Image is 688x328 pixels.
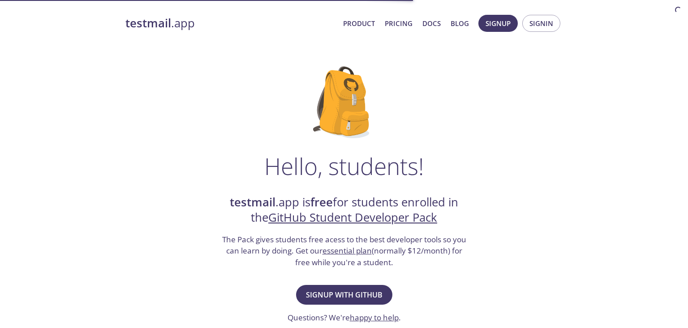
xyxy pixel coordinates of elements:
[125,15,171,31] strong: testmail
[322,245,372,256] a: essential plan
[478,15,518,32] button: Signup
[451,17,469,29] a: Blog
[529,17,553,29] span: Signin
[350,312,399,323] a: happy to help
[422,17,441,29] a: Docs
[268,210,437,225] a: GitHub Student Developer Pack
[125,16,336,31] a: testmail.app
[313,66,375,138] img: github-student-backpack.png
[221,195,467,226] h2: .app is for students enrolled in the
[288,312,401,324] h3: Questions? We're .
[385,17,413,29] a: Pricing
[306,289,383,301] span: Signup with GitHub
[230,194,275,210] strong: testmail
[343,17,375,29] a: Product
[486,17,511,29] span: Signup
[310,194,333,210] strong: free
[264,153,424,179] h1: Hello, students!
[522,15,560,32] button: Signin
[221,234,467,268] h3: The Pack gives students free acess to the best developer tools so you can learn by doing. Get our...
[296,285,392,305] button: Signup with GitHub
